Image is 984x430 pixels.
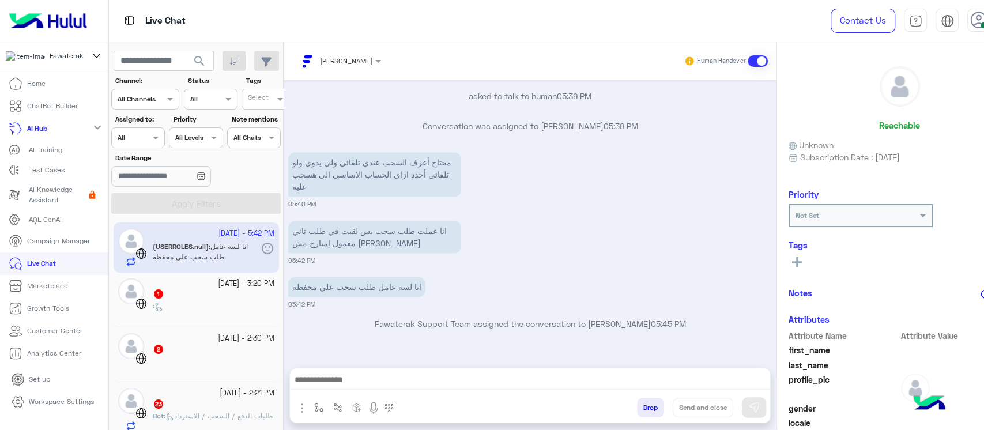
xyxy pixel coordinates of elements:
img: defaultAdmin.png [118,278,144,304]
b: Not Set [796,211,819,220]
b: : [153,301,154,310]
small: 05:40 PM [288,199,316,209]
p: ChatBot Builder [27,101,78,111]
button: Drop [637,398,664,417]
p: Test Cases [29,165,65,175]
img: select flow [314,403,323,412]
p: 8/10/2025, 5:42 PM [288,221,461,253]
button: search [186,51,214,76]
span: طلبات الدفع / السحب / الاسترداد [165,412,273,420]
p: Live Chat [145,13,186,29]
span: 23 [154,399,163,409]
span: Bot [153,412,164,420]
button: Send and close [673,398,733,417]
b: : [153,412,165,420]
img: hulul-logo.png [909,384,949,424]
img: tab [941,14,954,28]
h6: Notes [789,288,812,298]
span: Unknown [789,139,834,151]
img: WebChat [135,298,147,310]
small: Human Handover [697,56,745,66]
p: Live Chat [27,258,56,269]
span: locale [789,417,899,429]
button: select flow [310,398,329,417]
small: 05:42 PM [288,256,315,265]
img: defaultAdmin.png [880,67,919,106]
span: 05:39 PM [604,121,638,131]
img: defaultAdmin.png [118,388,144,414]
p: asked to talk to human [288,90,772,102]
span: 05:39 PM [557,91,591,101]
p: Conversation was assigned to [PERSON_NAME] [288,120,772,132]
p: Analytics Center [27,348,81,359]
img: WebChat [135,353,147,364]
small: [DATE] - 2:21 PM [220,388,274,399]
button: create order [348,398,367,417]
span: 05:45 PM [651,319,686,329]
img: tab [122,13,137,28]
img: 171468393613305 [6,51,45,62]
span: Subscription Date : [DATE] [800,151,900,163]
span: [PERSON_NAME] [320,56,372,65]
label: Status [188,76,236,86]
p: Home [27,78,46,89]
span: 2 [154,345,163,354]
a: Set up [2,368,59,391]
h6: Priority [789,189,819,199]
img: Logo [5,9,92,33]
div: Select [246,92,269,105]
button: Trigger scenario [329,398,348,417]
p: Set up [29,374,50,384]
h6: Reachable [879,120,920,130]
img: WebChat [135,408,147,419]
a: tab [904,9,927,33]
span: 1 [154,289,163,299]
p: Marketplace [27,281,68,291]
h6: Attributes [789,314,830,325]
label: Priority [174,114,221,125]
p: Fawaterak Support Team assigned the conversation to [PERSON_NAME] [288,318,772,330]
span: Attribute Name [789,330,899,342]
mat-icon: expand_more [91,120,104,134]
span: gender [789,402,899,414]
p: AQL GenAI [29,214,62,225]
img: send message [748,402,760,413]
img: send voice note [367,401,380,415]
a: Contact Us [831,9,895,33]
label: Note mentions [232,114,280,125]
img: make a call [384,403,394,413]
small: 05:42 PM [288,300,315,309]
p: Workspace Settings [29,397,94,407]
p: 8/10/2025, 5:42 PM [288,277,425,297]
p: AI Training [29,145,62,155]
img: create order [352,403,361,412]
img: send attachment [295,401,309,415]
img: defaultAdmin.png [118,333,144,359]
p: AI Knowledge Assistant [29,184,84,205]
p: AI Hub [27,123,47,134]
label: Channel: [115,76,178,86]
span: search [193,54,206,68]
span: first_name [789,344,899,356]
small: [DATE] - 3:20 PM [218,278,274,289]
small: [DATE] - 2:30 PM [218,333,274,344]
img: tab [909,14,922,28]
a: Workspace Settings [2,391,103,413]
p: 8/10/2025, 5:40 PM [288,152,461,197]
img: defaultAdmin.png [901,374,930,402]
label: Assigned to: [115,114,163,125]
p: Campaign Manager [27,236,90,246]
p: Customer Center [27,326,82,336]
label: Date Range [115,153,221,163]
span: Fawaterak [50,51,84,61]
p: Growth Tools [27,303,69,314]
img: Trigger scenario [333,403,342,412]
button: Apply Filters [111,193,281,214]
label: Tags [246,76,280,86]
span: last_name [789,359,899,371]
span: profile_pic [789,374,899,400]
